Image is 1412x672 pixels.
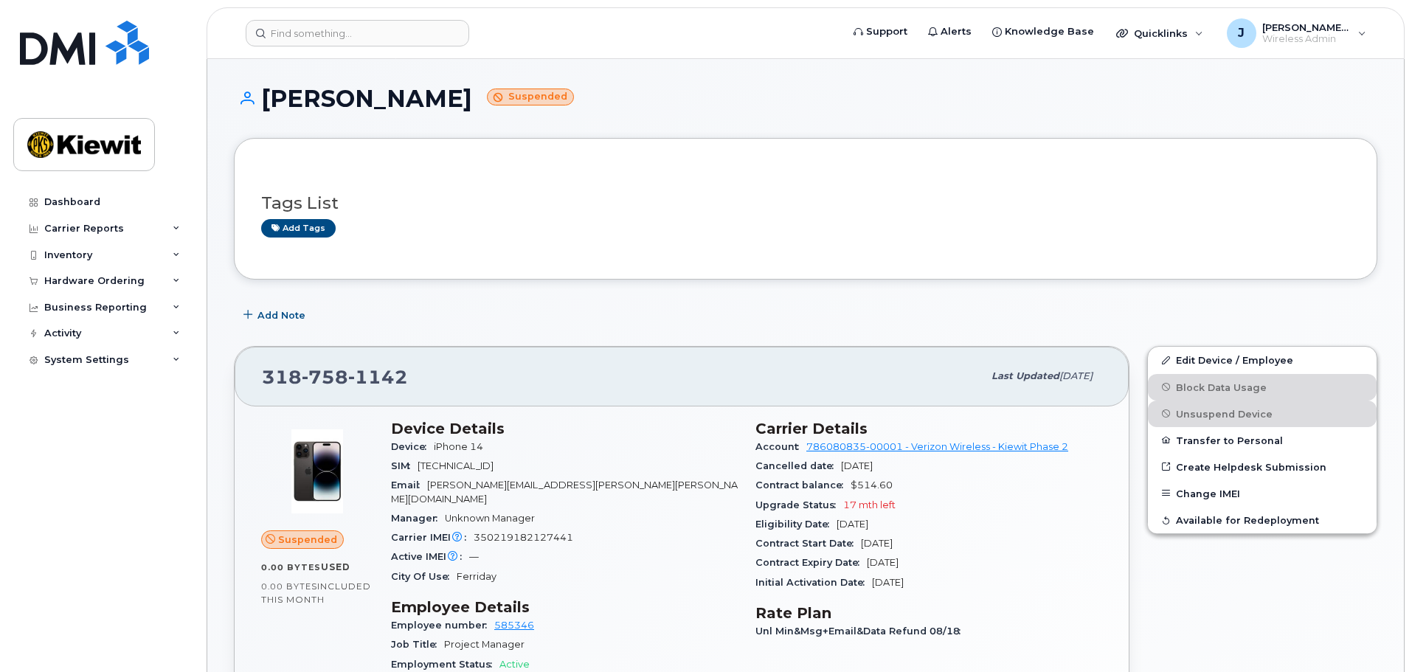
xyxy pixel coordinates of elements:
[755,441,806,452] span: Account
[1176,515,1319,526] span: Available for Redeployment
[469,551,479,562] span: —
[444,639,525,650] span: Project Manager
[755,499,843,510] span: Upgrade Status
[806,441,1068,452] a: 786080835-00001 - Verizon Wireless - Kiewit Phase 2
[755,626,968,637] span: Unl Min&Msg+Email&Data Refund 08/18
[257,308,305,322] span: Add Note
[487,89,574,105] small: Suspended
[851,479,893,491] span: $514.60
[1176,408,1273,419] span: Unsuspend Device
[434,441,483,452] span: iPhone 14
[837,519,868,530] span: [DATE]
[261,581,371,605] span: included this month
[262,366,408,388] span: 318
[1148,454,1377,480] a: Create Helpdesk Submission
[391,479,738,504] span: [PERSON_NAME][EMAIL_ADDRESS][PERSON_NAME][PERSON_NAME][DOMAIN_NAME]
[755,479,851,491] span: Contract balance
[348,366,408,388] span: 1142
[391,513,445,524] span: Manager
[418,460,494,471] span: [TECHNICAL_ID]
[261,219,336,238] a: Add tags
[234,86,1377,111] h1: [PERSON_NAME]
[841,460,873,471] span: [DATE]
[391,420,738,437] h3: Device Details
[391,571,457,582] span: City Of Use
[867,557,899,568] span: [DATE]
[391,598,738,616] h3: Employee Details
[499,659,530,670] span: Active
[261,562,321,572] span: 0.00 Bytes
[861,538,893,549] span: [DATE]
[261,581,317,592] span: 0.00 Bytes
[391,639,444,650] span: Job Title
[457,571,496,582] span: Ferriday
[391,659,499,670] span: Employment Status
[234,302,318,328] button: Add Note
[755,577,872,588] span: Initial Activation Date
[391,479,427,491] span: Email
[755,604,1102,622] h3: Rate Plan
[261,194,1350,212] h3: Tags List
[391,460,418,471] span: SIM
[1148,401,1377,427] button: Unsuspend Device
[494,620,534,631] a: 585346
[321,561,350,572] span: used
[843,499,896,510] span: 17 mth left
[755,420,1102,437] h3: Carrier Details
[872,577,904,588] span: [DATE]
[391,551,469,562] span: Active IMEI
[1148,480,1377,507] button: Change IMEI
[302,366,348,388] span: 758
[474,532,573,543] span: 350219182127441
[1148,347,1377,373] a: Edit Device / Employee
[391,532,474,543] span: Carrier IMEI
[755,519,837,530] span: Eligibility Date
[755,538,861,549] span: Contract Start Date
[1148,374,1377,401] button: Block Data Usage
[278,533,337,547] span: Suspended
[755,460,841,471] span: Cancelled date
[755,557,867,568] span: Contract Expiry Date
[445,513,535,524] span: Unknown Manager
[1348,608,1401,661] iframe: Messenger Launcher
[1059,370,1093,381] span: [DATE]
[1148,427,1377,454] button: Transfer to Personal
[991,370,1059,381] span: Last updated
[391,620,494,631] span: Employee number
[273,427,361,516] img: image20231002-3703462-njx0qo.jpeg
[1148,507,1377,533] button: Available for Redeployment
[391,441,434,452] span: Device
